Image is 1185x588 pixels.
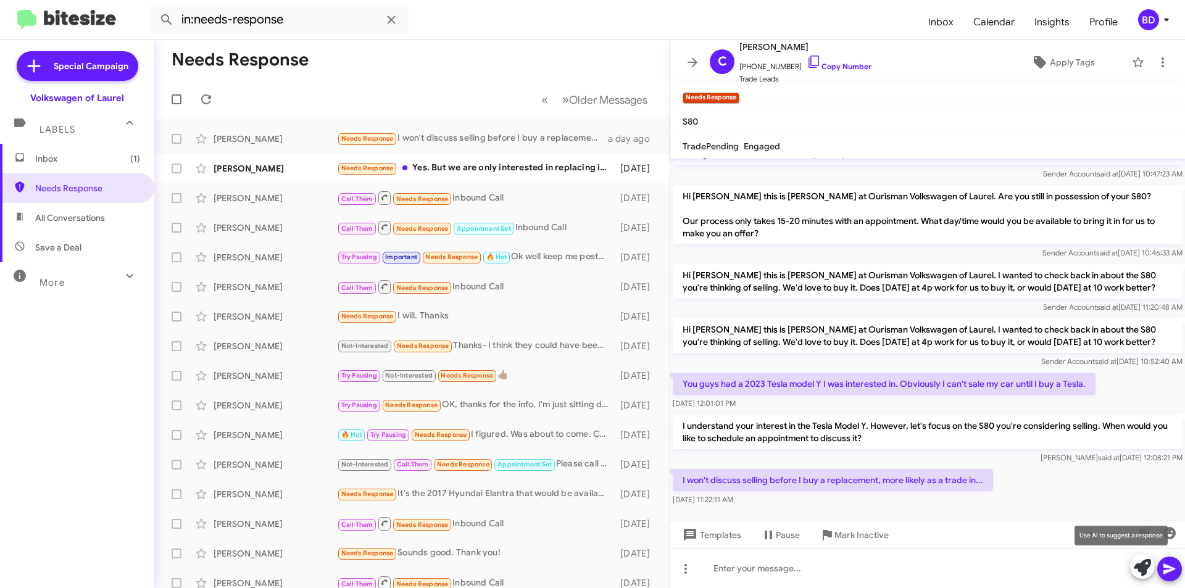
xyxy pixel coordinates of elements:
[963,4,1025,40] a: Calendar
[614,518,660,530] div: [DATE]
[614,162,660,175] div: [DATE]
[337,220,614,235] div: Inbound Call
[534,87,655,112] nav: Page navigation example
[341,490,394,498] span: Needs Response
[341,549,394,557] span: Needs Response
[673,415,1183,449] p: I understand your interest in the Tesla Model Y. However, let's focus on the S80 you're consideri...
[1025,4,1079,40] a: Insights
[1079,4,1128,40] a: Profile
[214,133,337,145] div: [PERSON_NAME]
[337,339,614,353] div: Thanks- I think they could have been more efficient but the car is nice
[17,51,138,81] a: Special Campaign
[214,429,337,441] div: [PERSON_NAME]
[130,152,140,165] span: (1)
[396,580,449,588] span: Needs Response
[1050,51,1095,73] span: Apply Tags
[1075,526,1168,545] div: Use AI to suggest a response
[341,431,362,439] span: 🔥 Hot
[1095,357,1116,366] span: said at
[739,73,871,85] span: Trade Leads
[614,429,660,441] div: [DATE]
[807,62,871,71] a: Copy Number
[673,399,736,408] span: [DATE] 12:01:01 PM
[397,460,429,468] span: Call Them
[1098,453,1120,462] span: said at
[214,222,337,234] div: [PERSON_NAME]
[337,546,614,560] div: Sounds good. Thank you!
[541,92,548,107] span: «
[341,225,373,233] span: Call Them
[437,460,489,468] span: Needs Response
[385,253,417,261] span: Important
[341,371,377,379] span: Try Pausing
[1128,9,1171,30] button: BD
[1043,302,1183,312] span: Sender Account [DATE] 11:20:48 AM
[918,4,963,40] a: Inbox
[1097,169,1118,178] span: said at
[1138,9,1159,30] div: BD
[614,251,660,263] div: [DATE]
[497,460,552,468] span: Appointment Set
[680,524,741,546] span: Templates
[214,399,337,412] div: [PERSON_NAME]
[683,116,698,127] span: S80
[341,195,373,203] span: Call Them
[341,135,394,143] span: Needs Response
[341,580,373,588] span: Call Them
[534,87,555,112] button: Previous
[614,458,660,471] div: [DATE]
[30,92,124,104] div: Volkswagen of Laurel
[337,190,614,205] div: Inbound Call
[337,250,614,264] div: Ok well keep me posted.
[337,309,614,323] div: I will. Thanks
[1042,248,1183,257] span: Sender Account [DATE] 10:46:33 AM
[149,5,409,35] input: Search
[673,185,1183,244] p: Hi [PERSON_NAME] this is [PERSON_NAME] at Ourisman Volkswagen of Laurel. Are you still in possess...
[614,222,660,234] div: [DATE]
[214,488,337,500] div: [PERSON_NAME]
[337,161,614,175] div: Yes. But we are only interested in replacing it with same features. Do you have a hybrid?
[214,162,337,175] div: [PERSON_NAME]
[673,373,1096,395] p: You guys had a 2023 Tesla model Y I was interested in. Obviously I can't sale my car until I buy ...
[341,312,394,320] span: Needs Response
[396,225,449,233] span: Needs Response
[341,401,377,409] span: Try Pausing
[673,469,993,491] p: I won't discuss selling before I buy a replacement, more likely as a trade in...
[1097,302,1118,312] span: said at
[683,93,739,104] small: Needs Response
[397,342,449,350] span: Needs Response
[214,370,337,382] div: [PERSON_NAME]
[457,225,511,233] span: Appointment Set
[214,192,337,204] div: [PERSON_NAME]
[337,487,614,501] div: It's the 2017 Hyundai Elantra that would be available to go see. They're working [DATE].
[396,284,449,292] span: Needs Response
[385,371,433,379] span: Not-Interested
[569,93,647,107] span: Older Messages
[614,310,660,323] div: [DATE]
[441,371,493,379] span: Needs Response
[614,340,660,352] div: [DATE]
[341,521,373,529] span: Call Them
[739,39,871,54] span: [PERSON_NAME]
[396,195,449,203] span: Needs Response
[337,428,614,442] div: I figured. Was about to come. Can you let me know of any Jettas or Passat in that price/milage ra...
[614,370,660,382] div: [DATE]
[396,521,449,529] span: Needs Response
[337,516,614,531] div: Inbound Call
[1041,453,1183,462] span: [PERSON_NAME] [DATE] 12:08:21 PM
[486,253,507,261] span: 🔥 Hot
[673,495,733,504] span: [DATE] 11:22:11 AM
[425,253,478,261] span: Needs Response
[337,131,608,146] div: I won't discuss selling before I buy a replacement, more likely as a trade in...
[35,212,105,224] span: All Conversations
[214,340,337,352] div: [PERSON_NAME]
[214,310,337,323] div: [PERSON_NAME]
[337,457,614,471] div: Please call me at [PHONE_NUMBER]
[614,547,660,560] div: [DATE]
[810,524,899,546] button: Mark Inactive
[776,524,800,546] span: Pause
[1041,357,1183,366] span: Sender Account [DATE] 10:52:40 AM
[683,141,739,152] span: TradePending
